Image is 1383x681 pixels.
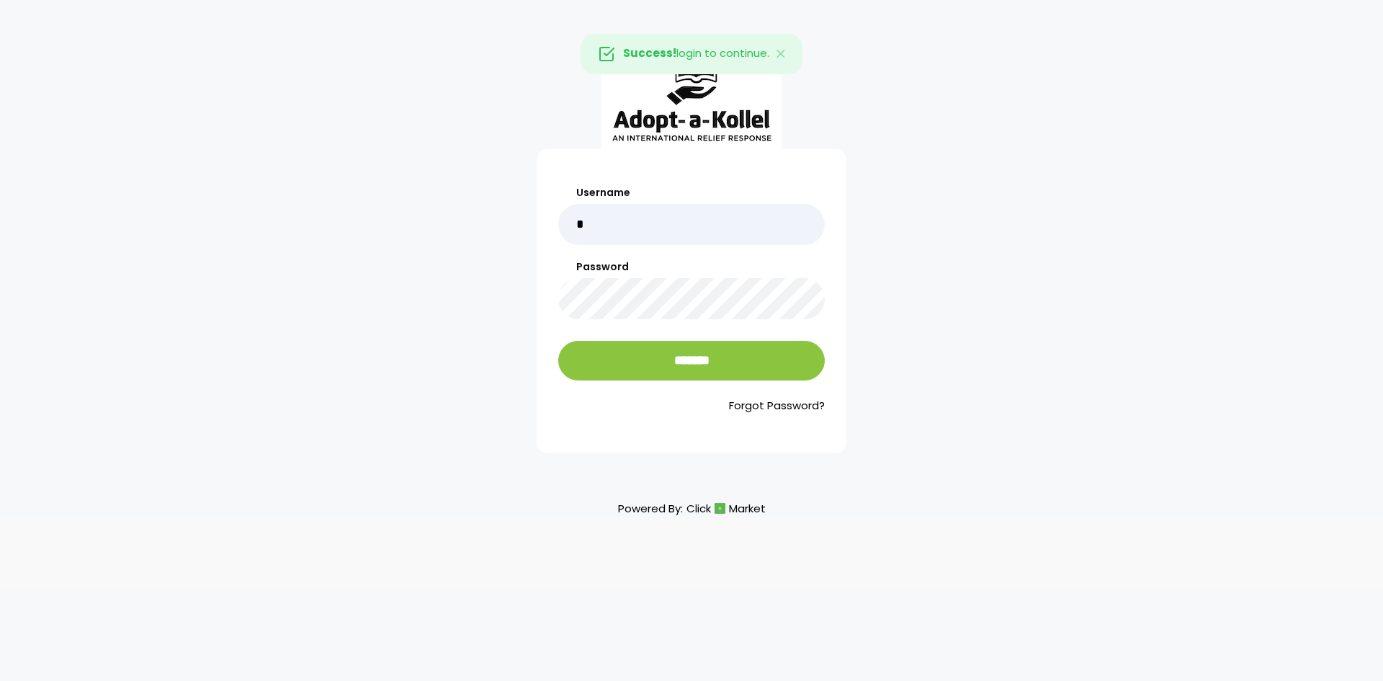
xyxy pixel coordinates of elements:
a: Forgot Password? [558,398,825,414]
img: cm_icon.png [715,503,725,514]
p: Powered By: [618,499,766,518]
label: Password [558,259,825,275]
label: Username [558,185,825,200]
img: aak_logo_sm.jpeg [601,45,782,149]
button: Close [761,35,802,74]
strong: Success! [623,45,676,61]
a: ClickMarket [686,499,766,518]
div: login to continue. [581,34,802,74]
